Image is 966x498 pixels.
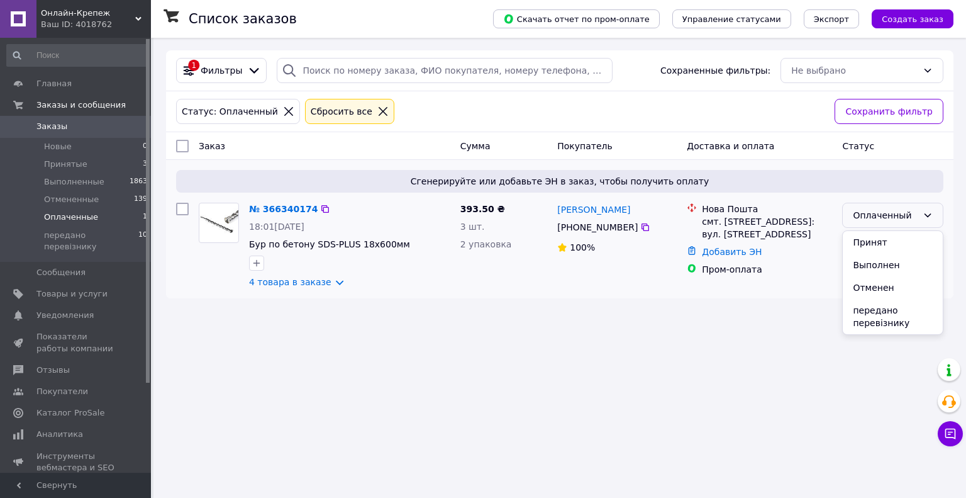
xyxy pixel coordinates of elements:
span: Сгенерируйте или добавьте ЭН в заказ, чтобы получить оплату [181,175,938,188]
span: Заказы и сообщения [36,99,126,111]
a: № 366340174 [249,204,318,214]
button: Экспорт [804,9,859,28]
button: Скачать отчет по пром-оплате [493,9,660,28]
li: Выполнен [843,254,943,276]
span: Доставка и оплата [687,141,774,151]
span: Заказы [36,121,67,132]
span: 0 [143,141,147,152]
a: [PERSON_NAME] [557,203,630,216]
div: Не выбрано [791,64,918,77]
span: Сохраненные фильтры: [660,64,770,77]
button: Чат с покупателем [938,421,963,446]
span: 10 [138,230,147,252]
h1: Список заказов [189,11,297,26]
span: Отзывы [36,365,70,376]
a: Фото товару [199,203,239,243]
span: 3 [143,159,147,170]
span: Онлайн-Крепеж [41,8,135,19]
span: Товары и услуги [36,288,108,300]
a: Бур по бетону SDS-PLUS 18х600мм [249,239,410,249]
span: Новые [44,141,72,152]
span: 18:01[DATE] [249,222,304,232]
span: [PHONE_NUMBER] [557,222,638,232]
button: Создать заказ [872,9,953,28]
span: Заказ [199,141,225,151]
span: 2 упаковка [460,239,512,249]
a: Создать заказ [859,13,953,23]
span: 139 [134,194,147,205]
li: Принят [843,231,943,254]
span: Скачать отчет по пром-оплате [503,13,650,25]
span: Экспорт [814,14,849,24]
div: Оплаченный [853,208,918,222]
span: Сумма [460,141,491,151]
span: передано перевізнику [44,230,138,252]
span: Отмененные [44,194,99,205]
span: 100% [570,242,595,252]
span: Статус [842,141,874,151]
a: Добавить ЭН [702,247,762,257]
span: Аналитика [36,429,83,440]
button: Сохранить фильтр [835,99,943,124]
div: Нова Пошта [702,203,832,215]
div: Статус: Оплаченный [179,105,280,118]
span: Показатели работы компании [36,331,116,354]
span: Фильтры [201,64,242,77]
span: Покупатель [557,141,613,151]
img: Фото товару [199,208,238,238]
input: Поиск [6,44,148,67]
span: 393.50 ₴ [460,204,505,214]
div: Пром-оплата [702,263,832,276]
span: Инструменты вебмастера и SEO [36,451,116,473]
span: Оплаченные [44,212,98,223]
span: Уведомления [36,310,94,321]
span: Принятые [44,159,87,170]
span: Выполненные [44,176,104,188]
span: 1863 [130,176,147,188]
button: Управление статусами [672,9,791,28]
div: смт. [STREET_ADDRESS]: вул. [STREET_ADDRESS] [702,215,832,241]
a: 4 товара в заказе [249,277,331,287]
li: передано перевізнику [843,299,943,334]
span: 1 [143,212,147,223]
span: Создать заказ [882,14,943,24]
span: Покупатели [36,386,88,397]
span: Сообщения [36,267,86,278]
span: Главная [36,78,72,89]
span: Каталог ProSale [36,407,104,419]
div: Ваш ID: 4018762 [41,19,151,30]
input: Поиск по номеру заказа, ФИО покупателя, номеру телефона, Email, номеру накладной [277,58,612,83]
span: Управление статусами [682,14,781,24]
div: Сбросить все [308,105,375,118]
span: 3 шт. [460,222,485,232]
li: Отменен [843,276,943,299]
span: Сохранить фильтр [845,105,933,118]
